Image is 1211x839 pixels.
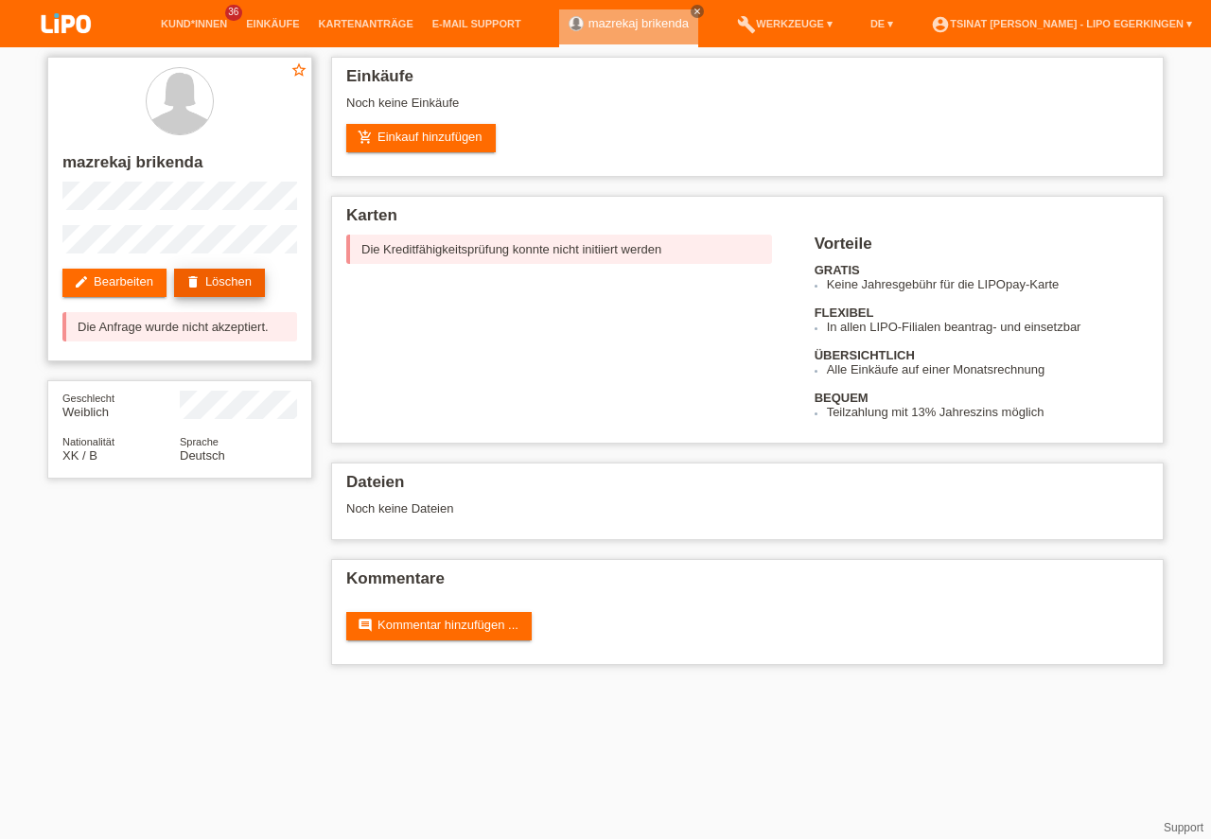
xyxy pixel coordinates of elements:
[815,348,915,362] b: ÜBERSICHTLICH
[62,391,180,419] div: Weiblich
[346,206,1149,235] h2: Karten
[180,448,225,463] span: Deutsch
[346,569,1149,598] h2: Kommentare
[19,39,114,53] a: LIPO pay
[346,501,924,516] div: Noch keine Dateien
[151,18,237,29] a: Kund*innen
[62,448,97,463] span: Kosovo / B / 08.03.2023
[180,436,219,447] span: Sprache
[346,473,1149,501] h2: Dateien
[237,18,308,29] a: Einkäufe
[346,235,772,264] div: Die Kreditfähigkeitsprüfung konnte nicht initiiert werden
[62,312,297,341] div: Die Anfrage wurde nicht akzeptiert.
[423,18,531,29] a: E-Mail Support
[358,618,373,633] i: comment
[290,61,307,79] i: star_border
[62,436,114,447] span: Nationalität
[827,405,1149,419] li: Teilzahlung mit 13% Jahreszins möglich
[931,15,950,34] i: account_circle
[346,124,496,152] a: add_shopping_cartEinkauf hinzufügen
[737,15,756,34] i: build
[827,362,1149,376] li: Alle Einkäufe auf einer Monatsrechnung
[588,16,689,30] a: mazrekaj brikenda
[1164,821,1203,834] a: Support
[346,96,1149,124] div: Noch keine Einkäufe
[225,5,242,21] span: 36
[815,391,869,405] b: BEQUEM
[815,263,860,277] b: GRATIS
[74,274,89,289] i: edit
[309,18,423,29] a: Kartenanträge
[921,18,1202,29] a: account_circleTsinat [PERSON_NAME] - LIPO Egerkingen ▾
[185,274,201,289] i: delete
[827,277,1149,291] li: Keine Jahresgebühr für die LIPOpay-Karte
[62,269,167,297] a: editBearbeiten
[346,67,1149,96] h2: Einkäufe
[358,130,373,145] i: add_shopping_cart
[691,5,704,18] a: close
[62,153,297,182] h2: mazrekaj brikenda
[827,320,1149,334] li: In allen LIPO-Filialen beantrag- und einsetzbar
[815,235,1149,263] h2: Vorteile
[861,18,903,29] a: DE ▾
[815,306,874,320] b: FLEXIBEL
[62,393,114,404] span: Geschlecht
[728,18,842,29] a: buildWerkzeuge ▾
[174,269,265,297] a: deleteLöschen
[693,7,702,16] i: close
[290,61,307,81] a: star_border
[346,612,532,640] a: commentKommentar hinzufügen ...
